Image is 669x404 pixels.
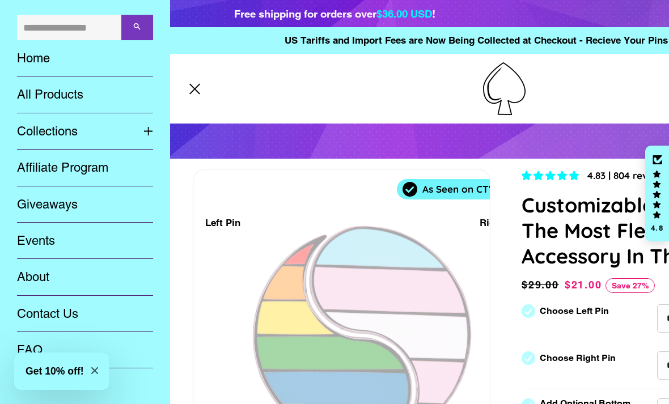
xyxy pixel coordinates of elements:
[9,150,162,186] a: Affiliate Program
[9,40,162,76] a: Home
[9,332,162,368] a: FAQ
[540,306,609,316] label: Choose Left Pin
[9,296,162,332] a: Contact Us
[17,15,121,40] input: Search our store
[606,278,655,293] span: Save 27%
[522,277,562,293] span: $29.00
[234,6,435,22] div: Free shipping for orders over !
[376,7,432,20] span: $36.00 USD
[645,146,669,242] div: Click to open Judge.me floating reviews tab
[650,224,664,232] div: 4.8
[9,113,135,150] a: Collections
[522,170,582,181] span: 4.83 stars
[587,169,668,181] span: 4.83 | 804 reviews
[483,62,526,115] img: Pin-Ace
[9,374,162,396] a: Log In
[9,223,162,259] a: Events
[9,259,162,295] a: About
[565,279,602,291] span: $21.00
[540,353,616,363] label: Choose Right Pin
[9,76,162,113] a: All Products
[9,186,162,223] a: Giveaways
